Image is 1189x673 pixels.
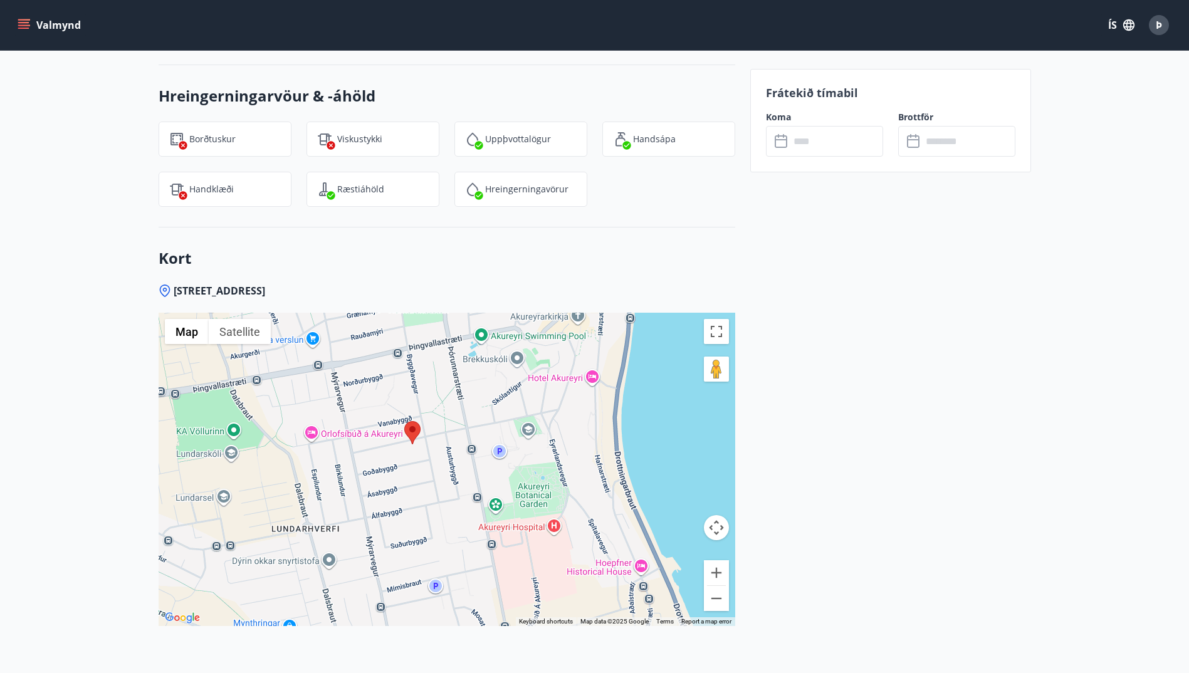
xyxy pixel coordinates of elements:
img: saOQRUK9k0plC04d75OSnkMeCb4WtbSIwuaOqe9o.svg [317,182,332,197]
a: Terms (opens in new tab) [656,618,674,625]
img: uiBtL0ikWr40dZiggAgPY6zIBwQcLm3lMVfqTObx.svg [169,182,184,197]
button: Keyboard shortcuts [519,617,573,626]
a: Report a map error [681,618,731,625]
h3: Kort [159,248,735,269]
p: Handklæði [189,183,234,196]
a: Open this area in Google Maps (opens a new window) [162,610,203,626]
img: 96TlfpxwFVHR6UM9o3HrTVSiAREwRYtsizir1BR0.svg [613,132,628,147]
span: [STREET_ADDRESS] [174,284,265,298]
p: Uppþvottalögur [485,133,551,145]
p: Hreingerningavörur [485,183,568,196]
button: Zoom out [704,586,729,611]
p: Ræstiáhöld [337,183,384,196]
p: Borðtuskur [189,133,236,145]
img: tIVzTFYizac3SNjIS52qBBKOADnNn3qEFySneclv.svg [317,132,332,147]
button: Drag Pegman onto the map to open Street View [704,357,729,382]
span: Map data ©2025 Google [580,618,649,625]
button: Show satellite imagery [209,319,271,344]
button: Show street map [165,319,209,344]
img: FQTGzxj9jDlMaBqrp2yyjtzD4OHIbgqFuIf1EfZm.svg [169,132,184,147]
label: Brottför [898,111,1015,123]
label: Koma [766,111,883,123]
button: Zoom in [704,560,729,585]
img: y5Bi4hK1jQC9cBVbXcWRSDyXCR2Ut8Z2VPlYjj17.svg [465,132,480,147]
button: Þ [1144,10,1174,40]
p: Viskustykki [337,133,382,145]
button: Map camera controls [704,515,729,540]
p: Handsápa [633,133,676,145]
p: Frátekið tímabil [766,85,1015,101]
h3: Hreingerningarvöur & -áhöld [159,85,735,107]
img: Google [162,610,203,626]
button: ÍS [1101,14,1141,36]
img: IEMZxl2UAX2uiPqnGqR2ECYTbkBjM7IGMvKNT7zJ.svg [465,182,480,197]
button: Toggle fullscreen view [704,319,729,344]
span: Þ [1156,18,1162,32]
button: menu [15,14,86,36]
